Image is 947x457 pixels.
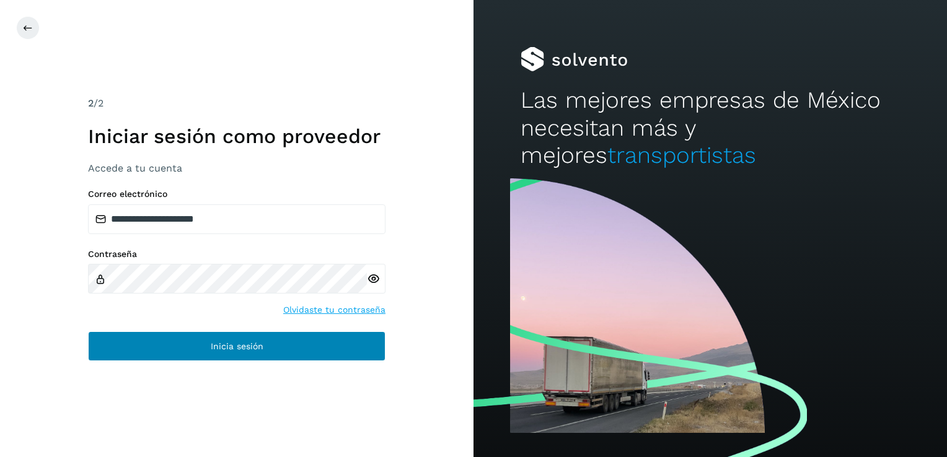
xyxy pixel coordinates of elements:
label: Correo electrónico [88,189,385,199]
label: Contraseña [88,249,385,259]
h1: Iniciar sesión como proveedor [88,124,385,148]
span: transportistas [607,142,756,168]
h3: Accede a tu cuenta [88,162,385,174]
span: Inicia sesión [211,342,263,350]
a: Olvidaste tu contraseña [283,303,385,316]
div: /2 [88,96,385,111]
h2: Las mejores empresas de México necesitan más y mejores [521,87,899,169]
button: Inicia sesión [88,331,385,361]
span: 2 [88,97,94,109]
